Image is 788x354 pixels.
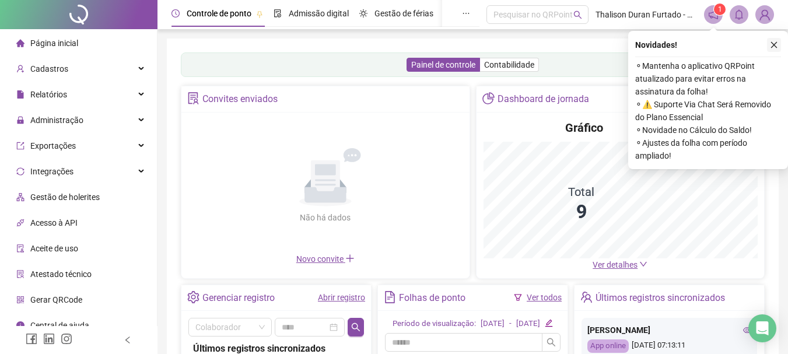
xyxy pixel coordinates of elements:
[26,333,37,345] span: facebook
[272,211,379,224] div: Não há dados
[187,9,251,18] span: Controle de ponto
[593,260,647,269] a: Ver detalhes down
[411,60,475,69] span: Painel de controle
[593,260,638,269] span: Ver detalhes
[187,291,199,303] span: setting
[484,60,534,69] span: Contabilidade
[296,254,355,264] span: Novo convite
[274,9,282,17] span: file-done
[498,89,589,109] div: Dashboard de jornada
[639,260,647,268] span: down
[30,167,73,176] span: Integrações
[587,339,629,353] div: App online
[374,9,433,18] span: Gestão de férias
[514,293,522,302] span: filter
[596,288,725,308] div: Últimos registros sincronizados
[30,321,89,330] span: Central de ajuda
[565,120,603,136] h4: Gráfico
[256,10,263,17] span: pushpin
[635,59,781,98] span: ⚬ Mantenha o aplicativo QRPoint atualizado para evitar erros na assinatura da folha!
[187,92,199,104] span: solution
[635,38,677,51] span: Novidades !
[30,115,83,125] span: Administração
[16,321,24,330] span: info-circle
[743,326,751,334] span: eye
[16,116,24,124] span: lock
[359,9,367,17] span: sun
[756,6,773,23] img: 86664
[545,319,552,327] span: edit
[30,141,76,150] span: Exportações
[16,39,24,47] span: home
[30,218,78,227] span: Acesso à API
[462,9,470,17] span: ellipsis
[635,98,781,124] span: ⚬ ⚠️ Suporte Via Chat Será Removido do Plano Essencial
[124,336,132,344] span: left
[16,90,24,99] span: file
[171,9,180,17] span: clock-circle
[384,291,396,303] span: file-text
[16,219,24,227] span: api
[16,142,24,150] span: export
[708,9,719,20] span: notification
[289,9,349,18] span: Admissão digital
[399,288,465,308] div: Folhas de ponto
[30,64,68,73] span: Cadastros
[43,333,55,345] span: linkedin
[509,318,512,330] div: -
[30,90,67,99] span: Relatórios
[587,339,751,353] div: [DATE] 07:13:11
[527,293,562,302] a: Ver todos
[516,318,540,330] div: [DATE]
[16,244,24,253] span: audit
[345,254,355,263] span: plus
[587,324,751,337] div: [PERSON_NAME]
[770,41,778,49] span: close
[748,314,776,342] div: Open Intercom Messenger
[714,3,726,15] sup: 1
[16,296,24,304] span: qrcode
[202,89,278,109] div: Convites enviados
[202,288,275,308] div: Gerenciar registro
[596,8,697,21] span: Thalison Duran Furtado - Multi Copias e Papelaria LTDA
[30,295,82,304] span: Gerar QRCode
[547,338,556,347] span: search
[718,5,722,13] span: 1
[30,244,78,253] span: Aceite de uso
[16,65,24,73] span: user-add
[580,291,593,303] span: team
[16,167,24,176] span: sync
[481,318,505,330] div: [DATE]
[351,323,360,332] span: search
[30,38,78,48] span: Página inicial
[734,9,744,20] span: bell
[573,10,582,19] span: search
[635,136,781,162] span: ⚬ Ajustes da folha com período ampliado!
[16,270,24,278] span: solution
[482,92,495,104] span: pie-chart
[318,293,365,302] a: Abrir registro
[30,269,92,279] span: Atestado técnico
[635,124,781,136] span: ⚬ Novidade no Cálculo do Saldo!
[30,192,100,202] span: Gestão de holerites
[393,318,476,330] div: Período de visualização:
[16,193,24,201] span: apartment
[61,333,72,345] span: instagram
